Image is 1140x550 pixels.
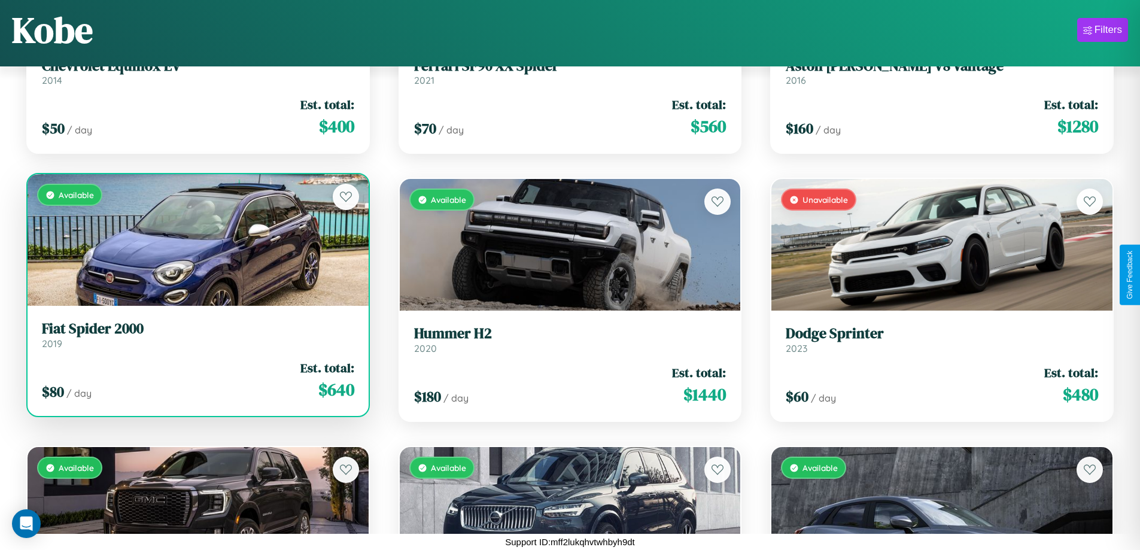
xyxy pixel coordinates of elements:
span: Unavailable [802,195,848,205]
span: $ 180 [414,387,441,406]
span: / day [67,124,92,136]
span: $ 400 [319,114,354,138]
p: Support ID: mff2lukqhvtwhbyh9dt [505,534,635,550]
span: Available [431,463,466,473]
a: Dodge Sprinter2023 [786,325,1098,354]
span: 2023 [786,342,807,354]
div: Open Intercom Messenger [12,509,41,538]
span: / day [66,387,92,399]
span: Est. total: [672,364,726,381]
span: $ 160 [786,118,813,138]
h3: Dodge Sprinter [786,325,1098,342]
a: Chevrolet Equinox EV2014 [42,57,354,87]
a: Aston [PERSON_NAME] V8 Vantage2016 [786,57,1098,87]
h3: Aston [PERSON_NAME] V8 Vantage [786,57,1098,75]
span: $ 1440 [683,382,726,406]
span: Available [59,463,94,473]
span: $ 70 [414,118,436,138]
span: Available [431,195,466,205]
span: 2021 [414,74,434,86]
span: Est. total: [1044,364,1098,381]
div: Give Feedback [1126,251,1134,299]
div: Filters [1095,24,1122,36]
button: Filters [1077,18,1128,42]
span: Est. total: [1044,96,1098,113]
span: 2014 [42,74,62,86]
span: $ 640 [318,378,354,402]
span: / day [443,392,469,404]
span: Available [802,463,838,473]
span: $ 480 [1063,382,1098,406]
span: 2019 [42,338,62,350]
span: $ 50 [42,118,65,138]
span: 2020 [414,342,437,354]
a: Ferrari SF90 XX Spider2021 [414,57,726,87]
h3: Hummer H2 [414,325,726,342]
a: Fiat Spider 20002019 [42,320,354,350]
span: Est. total: [300,359,354,376]
span: $ 560 [691,114,726,138]
span: / day [439,124,464,136]
span: Est. total: [672,96,726,113]
h3: Fiat Spider 2000 [42,320,354,338]
span: Est. total: [300,96,354,113]
span: $ 80 [42,382,64,402]
span: / day [811,392,836,404]
a: Hummer H22020 [414,325,726,354]
span: 2016 [786,74,806,86]
span: Available [59,190,94,200]
h1: Kobe [12,5,93,54]
span: / day [816,124,841,136]
span: $ 60 [786,387,808,406]
span: $ 1280 [1057,114,1098,138]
